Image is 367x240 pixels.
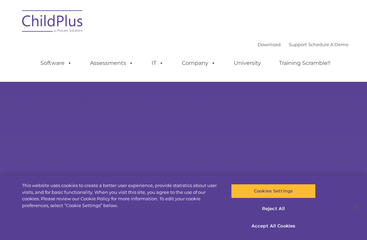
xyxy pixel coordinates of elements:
a: Software [34,56,79,70]
a: Schedule A Demo [308,42,348,47]
a: Download [258,42,281,47]
button: Reject All [231,202,315,216]
a: Training Scramble!! [272,56,337,70]
a: Company [175,56,223,70]
button: Cookies Settings [231,184,315,198]
img: ChildPlus by Procare Solutions [19,5,87,39]
div: This website uses cookies to create a better user experience, provide statistics about user visit... [22,182,220,209]
font: | [258,42,348,47]
a: Assessments [83,56,140,70]
a: IT [145,56,171,70]
button: Accept All Cookies [231,219,315,233]
a: Support [289,42,307,47]
a: University [227,56,268,70]
button: Close [349,200,364,215]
